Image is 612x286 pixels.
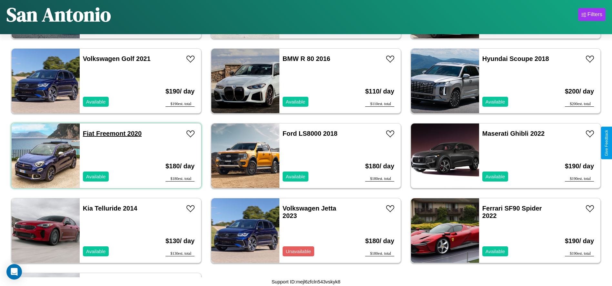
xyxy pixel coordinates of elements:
[286,172,306,181] p: Available
[482,55,549,62] a: Hyundai Scoupe 2018
[286,97,306,106] p: Available
[565,251,594,256] div: $ 190 est. total
[283,130,337,137] a: Ford LS8000 2018
[587,11,602,18] div: Filters
[565,156,594,176] h3: $ 190 / day
[365,176,394,182] div: $ 180 est. total
[6,1,111,28] h1: San Antonio
[166,176,195,182] div: $ 180 est. total
[482,205,542,219] a: Ferrari SF90 Spider 2022
[365,156,394,176] h3: $ 180 / day
[486,247,505,256] p: Available
[166,81,195,102] h3: $ 190 / day
[272,277,340,286] p: Support ID: mejl6zfcln543vskyk8
[166,231,195,251] h3: $ 130 / day
[482,130,545,137] a: Maserati Ghibli 2022
[365,102,394,107] div: $ 110 est. total
[565,176,594,182] div: $ 190 est. total
[83,130,142,137] a: Fiat Freemont 2020
[604,130,609,156] div: Give Feedback
[166,251,195,256] div: $ 130 est. total
[578,8,606,21] button: Filters
[83,205,137,212] a: Kia Telluride 2014
[365,251,394,256] div: $ 180 est. total
[486,97,505,106] p: Available
[86,97,106,106] p: Available
[565,102,594,107] div: $ 200 est. total
[365,231,394,251] h3: $ 180 / day
[565,231,594,251] h3: $ 190 / day
[283,205,336,219] a: Volkswagen Jetta 2023
[83,55,151,62] a: Volkswagen Golf 2021
[365,81,394,102] h3: $ 110 / day
[166,156,195,176] h3: $ 180 / day
[486,172,505,181] p: Available
[6,264,22,280] div: Open Intercom Messenger
[86,247,106,256] p: Available
[283,55,330,62] a: BMW R 80 2016
[166,102,195,107] div: $ 190 est. total
[565,81,594,102] h3: $ 200 / day
[86,172,106,181] p: Available
[286,247,311,256] p: Unavailable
